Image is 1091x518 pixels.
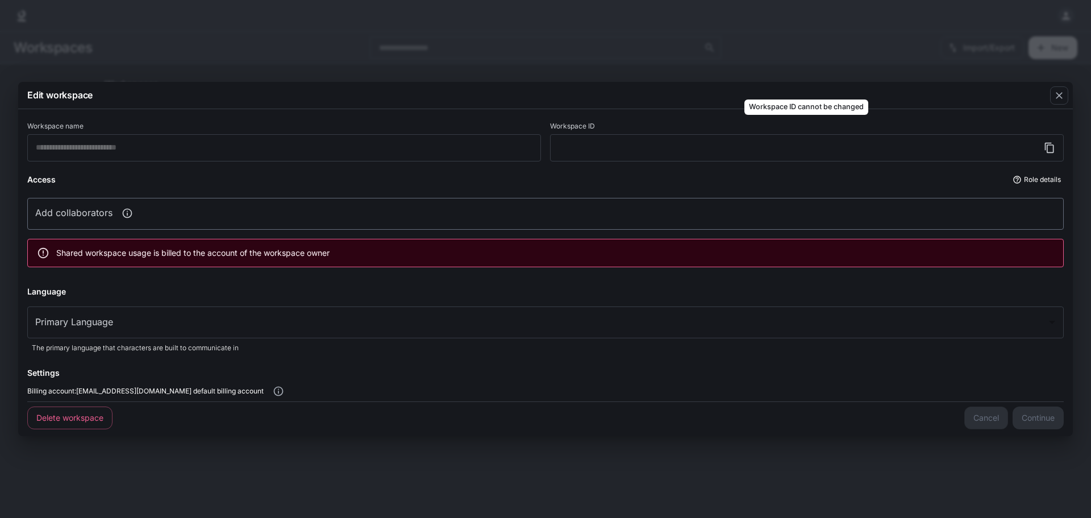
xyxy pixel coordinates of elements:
p: Edit workspace [27,88,93,102]
p: Access [27,173,56,185]
p: Workspace name [27,123,84,130]
div: Workspace ID cannot be changed [744,100,868,115]
button: Delete workspace [27,407,113,429]
p: Settings [27,367,60,379]
p: The primary language that characters are built to communicate in [32,343,1059,353]
div: Workspace ID cannot be changed [550,123,1064,161]
p: Language [27,285,66,297]
div: Shared workspace usage is billed to the account of the workspace owner [56,243,330,263]
div: ​ [27,306,1064,338]
p: Workspace ID [550,123,595,130]
span: Billing account: [EMAIL_ADDRESS][DOMAIN_NAME] default billing account [27,386,264,397]
button: Role details [1011,171,1064,189]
